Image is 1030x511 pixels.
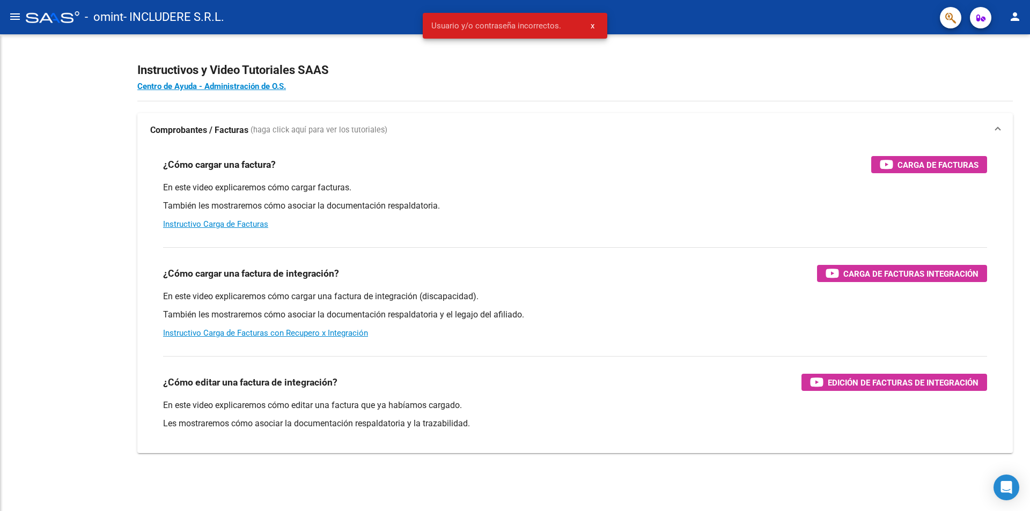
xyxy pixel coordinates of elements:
h3: ¿Cómo editar una factura de integración? [163,375,337,390]
span: Carga de Facturas Integración [843,267,979,280]
h3: ¿Cómo cargar una factura de integración? [163,266,339,281]
h2: Instructivos y Video Tutoriales SAAS [137,60,1013,80]
span: - INCLUDERE S.R.L. [123,5,224,29]
a: Instructivo Carga de Facturas [163,219,268,229]
p: Les mostraremos cómo asociar la documentación respaldatoria y la trazabilidad. [163,418,987,429]
p: En este video explicaremos cómo cargar facturas. [163,182,987,194]
div: Open Intercom Messenger [994,475,1019,500]
span: Carga de Facturas [897,158,979,172]
button: Edición de Facturas de integración [801,374,987,391]
h3: ¿Cómo cargar una factura? [163,157,276,172]
strong: Comprobantes / Facturas [150,124,248,136]
mat-icon: person [1009,10,1021,23]
span: - omint [85,5,123,29]
p: En este video explicaremos cómo cargar una factura de integración (discapacidad). [163,291,987,302]
mat-expansion-panel-header: Comprobantes / Facturas (haga click aquí para ver los tutoriales) [137,113,1013,147]
button: Carga de Facturas Integración [817,265,987,282]
mat-icon: menu [9,10,21,23]
button: Carga de Facturas [871,156,987,173]
p: También les mostraremos cómo asociar la documentación respaldatoria. [163,200,987,212]
a: Instructivo Carga de Facturas con Recupero x Integración [163,328,368,338]
span: x [591,21,594,31]
button: x [582,16,603,35]
p: En este video explicaremos cómo editar una factura que ya habíamos cargado. [163,399,987,411]
span: (haga click aquí para ver los tutoriales) [251,124,387,136]
span: Usuario y/o contraseña incorrectos. [431,20,561,31]
p: También les mostraremos cómo asociar la documentación respaldatoria y el legajo del afiliado. [163,309,987,321]
span: Edición de Facturas de integración [828,376,979,389]
div: Comprobantes / Facturas (haga click aquí para ver los tutoriales) [137,147,1013,453]
a: Centro de Ayuda - Administración de O.S. [137,82,286,91]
